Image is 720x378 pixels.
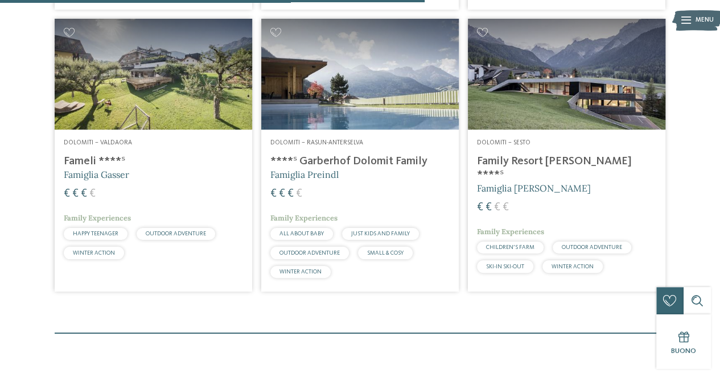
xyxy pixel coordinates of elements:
[279,269,322,275] span: WINTER ACTION
[477,202,483,213] span: €
[468,19,665,130] img: Family Resort Rainer ****ˢ
[494,202,500,213] span: €
[270,169,339,180] span: Famiglia Preindl
[55,19,252,130] img: Cercate un hotel per famiglie? Qui troverete solo i migliori!
[73,250,115,256] span: WINTER ACTION
[552,264,594,269] span: WINTER ACTION
[270,155,450,168] h4: ****ˢ Garberhof Dolomit Family
[477,139,530,146] span: Dolomiti – Sesto
[671,347,696,355] span: Buono
[261,19,459,130] img: Cercate un hotel per famiglie? Qui troverete solo i migliori!
[477,182,591,194] span: Famiglia [PERSON_NAME]
[477,155,656,182] h4: Family Resort [PERSON_NAME] ****ˢ
[656,314,711,369] a: Buono
[486,202,492,213] span: €
[296,188,302,200] span: €
[73,231,118,236] span: HAPPY TEENAGER
[562,244,622,250] span: OUTDOOR ADVENTURE
[81,188,87,200] span: €
[64,139,132,146] span: Dolomiti – Valdaora
[270,213,338,223] span: Family Experiences
[279,188,285,200] span: €
[146,231,206,236] span: OUTDOOR ADVENTURE
[261,19,459,292] a: Cercate un hotel per famiglie? Qui troverete solo i migliori! Dolomiti – Rasun-Anterselva ****ˢ G...
[64,188,70,200] span: €
[287,188,294,200] span: €
[468,19,665,292] a: Cercate un hotel per famiglie? Qui troverete solo i migliori! Dolomiti – Sesto Family Resort [PER...
[351,231,410,236] span: JUST KIDS AND FAMILY
[486,244,534,250] span: CHILDREN’S FARM
[89,188,96,200] span: €
[367,250,404,256] span: SMALL & COSY
[279,231,324,236] span: ALL ABOUT BABY
[64,169,129,180] span: Famiglia Gasser
[55,19,252,292] a: Cercate un hotel per famiglie? Qui troverete solo i migliori! Dolomiti – Valdaora Fameli ****ˢ Fa...
[270,188,277,200] span: €
[503,202,509,213] span: €
[270,139,363,146] span: Dolomiti – Rasun-Anterselva
[279,250,340,256] span: OUTDOOR ADVENTURE
[64,213,131,223] span: Family Experiences
[72,188,79,200] span: €
[477,227,544,236] span: Family Experiences
[486,264,524,269] span: SKI-IN SKI-OUT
